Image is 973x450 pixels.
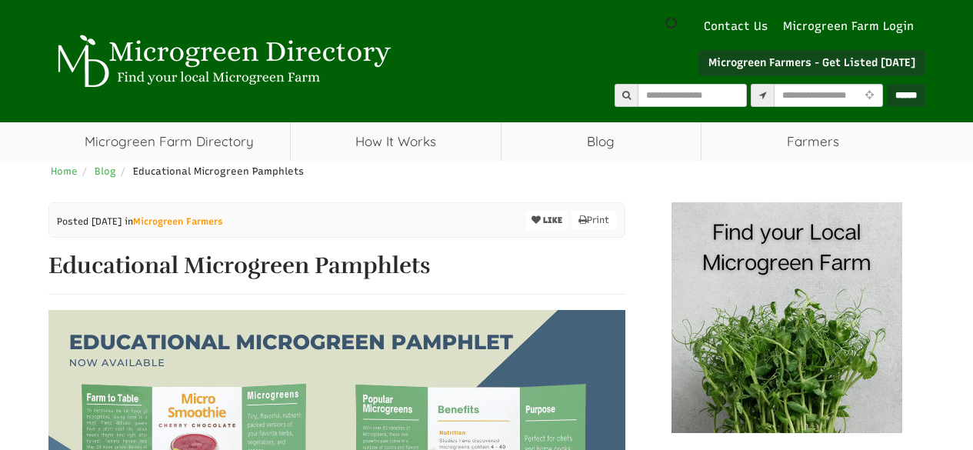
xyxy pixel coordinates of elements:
[861,91,878,101] i: Use Current Location
[291,122,501,161] a: How It Works
[701,122,925,161] span: Farmers
[698,50,925,76] a: Microgreen Farmers - Get Listed [DATE]
[48,253,625,278] h1: Educational Microgreen Pamphlets
[133,165,304,177] span: Educational Microgreen Pamphlets
[51,165,78,177] a: Home
[526,211,568,230] button: LIKE
[133,216,223,227] a: Microgreen Farmers
[48,122,291,161] a: Microgreen Farm Directory
[541,215,562,225] span: LIKE
[571,211,616,229] a: Print
[48,35,395,88] img: Microgreen Directory
[501,122,701,161] a: Blog
[92,216,122,227] span: [DATE]
[783,18,921,35] a: Microgreen Farm Login
[57,216,88,227] span: Posted
[696,18,775,35] a: Contact Us
[125,215,223,228] span: in
[671,202,902,433] img: Banner Ad
[95,165,116,177] a: Blog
